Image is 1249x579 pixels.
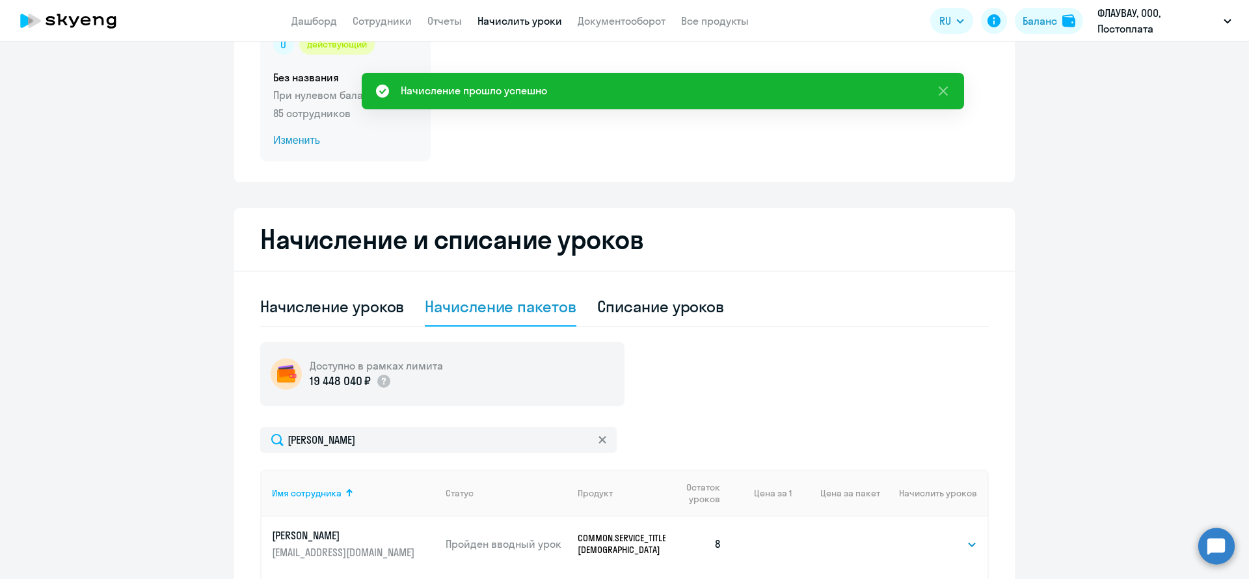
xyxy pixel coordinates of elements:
[271,358,302,390] img: wallet-circle.png
[446,487,474,499] div: Статус
[597,296,725,317] div: Списание уроков
[273,133,418,148] span: Изменить
[291,14,337,27] a: Дашборд
[681,14,749,27] a: Все продукты
[273,70,418,85] h5: Без названия
[665,517,732,571] td: 8
[578,14,665,27] a: Документооборот
[299,34,375,55] div: действующий
[310,358,443,373] h5: Доступно в рамках лимита
[676,481,720,505] span: Остаток уроков
[732,470,792,517] th: Цена за 1
[1097,5,1218,36] p: ФЛАУВАУ, ООО, Постоплата
[1015,8,1083,34] button: Балансbalance
[310,373,371,390] p: 19 448 040 ₽
[401,83,547,98] div: Начисление прошло успешно
[353,14,412,27] a: Сотрудники
[272,528,435,559] a: [PERSON_NAME][EMAIL_ADDRESS][DOMAIN_NAME]
[260,296,404,317] div: Начисление уроков
[477,14,562,27] a: Начислить уроки
[578,487,665,499] div: Продукт
[425,296,576,317] div: Начисление пакетов
[260,427,617,453] input: Поиск по имени, email, продукту или статусу
[427,14,462,27] a: Отчеты
[260,224,989,255] h2: Начисление и списание уроков
[272,528,418,543] p: [PERSON_NAME]
[578,487,613,499] div: Продукт
[1091,5,1238,36] button: ФЛАУВАУ, ООО, Постоплата
[578,532,665,556] p: COMMON.SERVICE_TITLE.LONG.[DEMOGRAPHIC_DATA]
[676,481,732,505] div: Остаток уроков
[792,470,880,517] th: Цена за пакет
[272,487,435,499] div: Имя сотрудника
[880,470,987,517] th: Начислить уроков
[272,487,342,499] div: Имя сотрудника
[446,537,568,551] p: Пройден вводный урок
[1062,14,1075,27] img: balance
[273,87,418,103] p: При нулевом балансе
[272,545,418,559] p: [EMAIL_ADDRESS][DOMAIN_NAME]
[446,487,568,499] div: Статус
[1023,13,1057,29] div: Баланс
[273,105,418,121] p: 85 сотрудников
[939,13,951,29] span: RU
[930,8,973,34] button: RU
